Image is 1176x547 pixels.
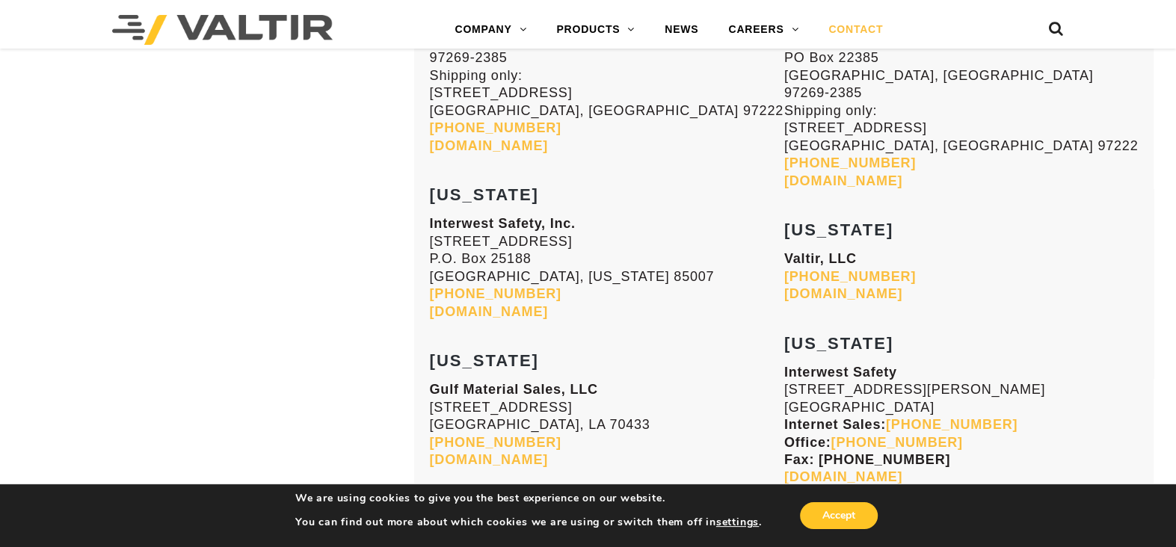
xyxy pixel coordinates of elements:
[886,416,1018,431] a: [PHONE_NUMBER]
[429,451,547,466] a: [DOMAIN_NAME]
[784,364,897,379] strong: Interwest Safety
[784,416,1018,431] strong: Internet Sales:
[429,215,575,230] strong: Interwest Safety, Inc.
[429,120,561,135] a: [PHONE_NUMBER]
[429,285,561,300] a: [PHONE_NUMBER]
[112,15,333,45] img: Valtir
[800,502,878,529] button: Accept
[831,434,962,449] a: [PHONE_NUMBER]
[650,15,713,45] a: NEWS
[429,214,784,319] p: [STREET_ADDRESS] P.O. Box 25188 [GEOGRAPHIC_DATA], [US_STATE] 85007
[295,516,762,529] p: You can find out more about which cookies we are using or switch them off in .
[716,516,759,529] button: settings
[784,285,902,300] a: [DOMAIN_NAME]
[429,303,547,318] a: [DOMAIN_NAME]
[429,434,561,449] a: [PHONE_NUMBER]
[784,220,893,238] strong: [US_STATE]
[784,31,1139,189] p: PO Box 22385 [GEOGRAPHIC_DATA], [GEOGRAPHIC_DATA] 97269-2385 Shipping only: [STREET_ADDRESS] [GEO...
[784,434,963,449] strong: Office:
[713,15,813,45] a: CAREERS
[784,363,1139,486] p: [STREET_ADDRESS][PERSON_NAME] [GEOGRAPHIC_DATA]
[784,333,893,352] strong: [US_STATE]
[784,250,857,265] strong: Valtir, LLC
[429,350,538,369] strong: [US_STATE]
[429,380,784,468] p: [STREET_ADDRESS] [GEOGRAPHIC_DATA], LA 70433
[429,185,538,203] strong: [US_STATE]
[784,451,950,466] strong: Fax: [PHONE_NUMBER]
[440,15,541,45] a: COMPANY
[784,469,902,483] a: [DOMAIN_NAME]
[784,173,902,188] a: [DOMAIN_NAME]
[429,137,547,152] a: [DOMAIN_NAME]
[295,492,762,505] p: We are using cookies to give you the best experience on our website.
[541,15,650,45] a: PRODUCTS
[784,268,916,283] a: [PHONE_NUMBER]
[813,15,898,45] a: CONTACT
[429,381,597,396] strong: Gulf Material Sales, LLC
[784,155,916,170] a: [PHONE_NUMBER]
